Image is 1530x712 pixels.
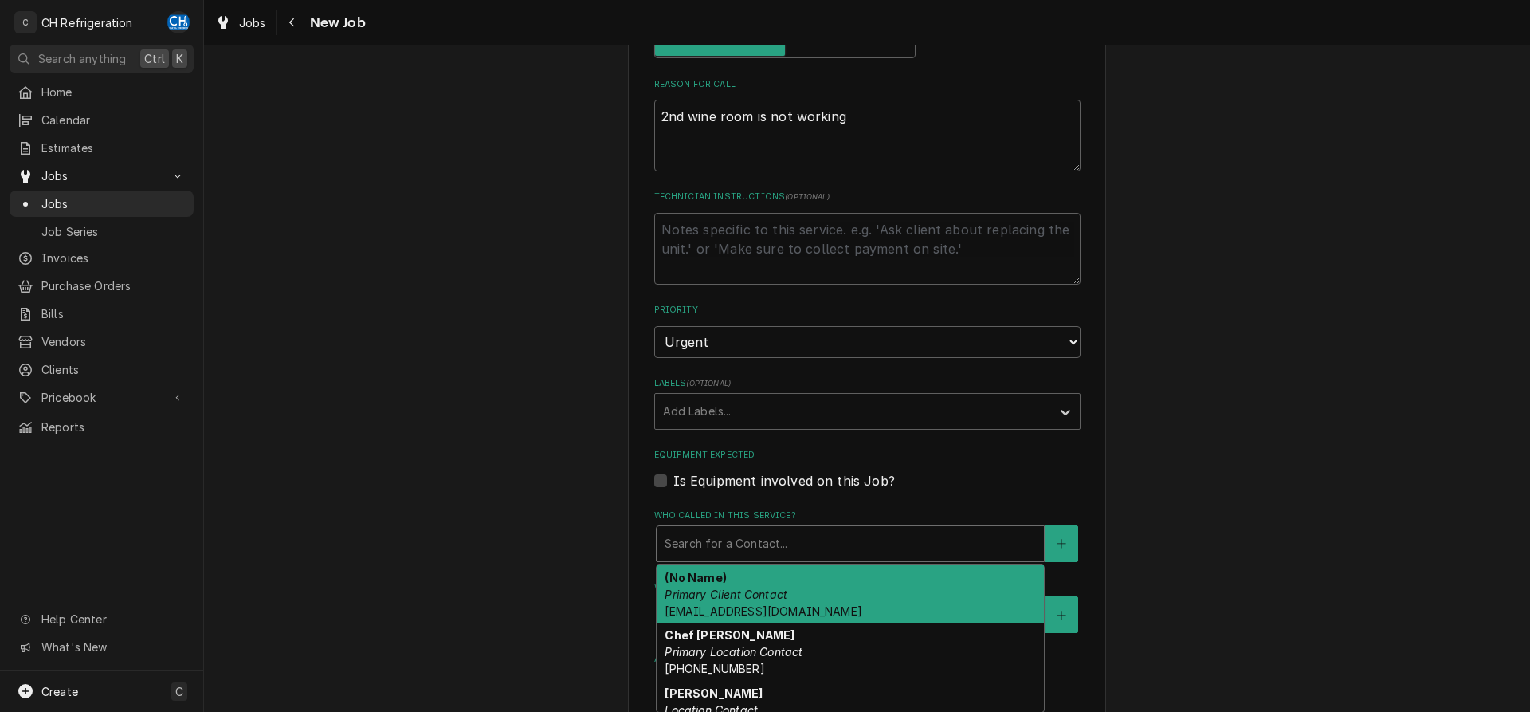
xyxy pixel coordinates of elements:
[10,218,194,245] a: Job Series
[686,379,731,387] span: ( optional )
[654,377,1081,429] div: Labels
[10,356,194,383] a: Clients
[654,653,1081,666] label: Attachments
[654,581,1081,594] label: Who should the tech(s) ask for?
[654,581,1081,633] div: Who should the tech(s) ask for?
[654,191,1081,284] div: Technician Instructions
[41,639,184,655] span: What's New
[10,45,194,73] button: Search anythingCtrlK
[654,509,1081,561] div: Who called in this service?
[41,333,186,350] span: Vendors
[167,11,190,33] div: Chris Hiraga's Avatar
[41,167,162,184] span: Jobs
[41,84,186,100] span: Home
[41,250,186,266] span: Invoices
[785,192,830,201] span: ( optional )
[654,449,1081,490] div: Equipment Expected
[654,653,1081,706] div: Attachments
[665,628,794,642] strong: Chef [PERSON_NAME]
[10,163,194,189] a: Go to Jobs
[14,11,37,33] div: C
[10,245,194,271] a: Invoices
[41,112,186,128] span: Calendar
[41,195,186,212] span: Jobs
[41,419,186,435] span: Reports
[209,10,273,36] a: Jobs
[665,571,726,584] strong: (No Name)
[10,328,194,355] a: Vendors
[10,384,194,411] a: Go to Pricebook
[280,10,305,35] button: Navigate back
[144,50,165,67] span: Ctrl
[41,389,162,406] span: Pricebook
[654,78,1081,171] div: Reason For Call
[665,686,763,700] strong: [PERSON_NAME]
[10,273,194,299] a: Purchase Orders
[1045,525,1078,562] button: Create New Contact
[654,449,1081,462] label: Equipment Expected
[1057,610,1066,621] svg: Create New Contact
[41,361,186,378] span: Clients
[38,50,126,67] span: Search anything
[10,634,194,660] a: Go to What's New
[41,611,184,627] span: Help Center
[167,11,190,33] div: CH
[10,414,194,440] a: Reports
[176,50,183,67] span: K
[654,509,1081,522] label: Who called in this service?
[239,14,266,31] span: Jobs
[41,140,186,156] span: Estimates
[10,107,194,133] a: Calendar
[10,79,194,105] a: Home
[1057,538,1066,549] svg: Create New Contact
[41,685,78,698] span: Create
[665,645,802,659] em: Primary Location Contact
[654,100,1081,171] textarea: 2nd wine room is not working
[305,12,366,33] span: New Job
[654,304,1081,317] label: Priority
[1045,596,1078,633] button: Create New Contact
[10,135,194,161] a: Estimates
[665,588,787,601] em: Primary Client Contact
[654,304,1081,357] div: Priority
[10,606,194,632] a: Go to Help Center
[654,191,1081,203] label: Technician Instructions
[10,301,194,327] a: Bills
[41,305,186,322] span: Bills
[10,191,194,217] a: Jobs
[41,14,133,31] div: CH Refrigeration
[673,471,895,490] label: Is Equipment involved on this Job?
[665,662,764,675] span: [PHONE_NUMBER]
[654,78,1081,91] label: Reason For Call
[654,377,1081,390] label: Labels
[665,604,861,618] span: [EMAIL_ADDRESS][DOMAIN_NAME]
[175,683,183,700] span: C
[41,223,186,240] span: Job Series
[41,277,186,294] span: Purchase Orders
